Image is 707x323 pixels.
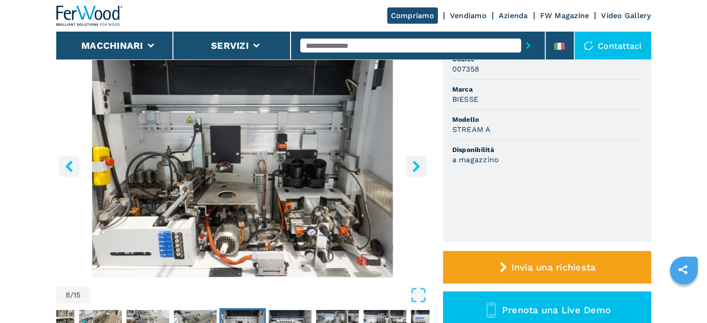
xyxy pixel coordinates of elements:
[56,6,123,26] img: Ferwood
[452,124,491,135] h3: STREAM A
[452,64,480,74] h3: 007358
[93,287,427,303] button: Open Fullscreen
[452,115,642,124] span: Modello
[584,41,593,50] img: Contattaci
[601,11,651,20] a: Video Gallery
[452,85,642,94] span: Marca
[56,52,429,277] img: Bordatrice Singola BIESSE STREAM A
[211,40,249,51] button: Servizi
[511,262,595,273] span: Invia una richiesta
[540,11,589,20] a: FW Magazine
[70,291,73,299] span: /
[452,145,642,154] span: Disponibilità
[452,154,499,165] h3: a magazzino
[443,251,651,283] button: Invia una richiesta
[499,11,528,20] a: Azienda
[521,35,535,56] button: submit-button
[450,11,487,20] a: Vendiamo
[59,156,79,177] button: left-button
[502,304,611,316] span: Prenota una Live Demo
[667,281,700,316] iframe: Chat
[575,32,651,59] div: Contattaci
[671,258,694,281] a: sharethis
[81,40,143,51] button: Macchinari
[73,291,81,299] span: 15
[56,52,429,277] div: Go to Slide 8
[406,156,427,177] button: right-button
[66,291,70,299] span: 8
[452,94,479,105] h3: BIESSE
[387,7,438,24] a: Compriamo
